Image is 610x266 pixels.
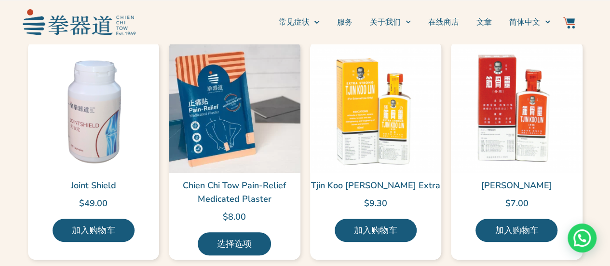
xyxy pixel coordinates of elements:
[278,10,319,34] a: 常见症状
[223,211,246,223] bdi: 8.00
[169,41,300,173] img: Chien Chi Tow Pain-Relief Medicated Plaster
[370,10,411,34] a: 关于我们
[505,197,510,209] span: $
[505,197,528,209] bdi: 7.00
[28,41,160,173] img: Joint Shield
[335,219,417,242] a: 加入购物车：“Tjin Koo Lin Extra”
[451,41,583,173] img: Tjin Koo Lin
[475,219,557,242] a: 加入购物车：“Tjin Koo Lin”
[563,17,575,28] img: Website Icon-03
[364,197,369,209] span: $
[568,224,596,252] div: Need help? WhatsApp contact
[198,232,271,255] a: 为“Chien Chi Tow Pain-Relief Medicated Plaster”选择选项
[509,10,550,34] a: 切换到简体中文
[169,179,300,206] a: Chien Chi Tow Pain-Relief Medicated Plaster
[310,41,442,173] img: Tjin Koo Lin Extra
[428,10,459,34] a: 在线商店
[451,179,583,192] a: [PERSON_NAME]
[223,211,228,223] span: $
[509,16,540,28] span: 简体中文
[337,10,352,34] a: 服务
[28,179,160,192] a: Joint Shield
[476,10,492,34] a: 文章
[140,10,550,34] nav: Menu
[79,197,84,209] span: $
[310,179,442,192] a: Tjin Koo [PERSON_NAME] Extra
[364,197,387,209] bdi: 9.30
[53,219,135,242] a: 加入购物车：“Joint Shield”
[79,197,108,209] bdi: 49.00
